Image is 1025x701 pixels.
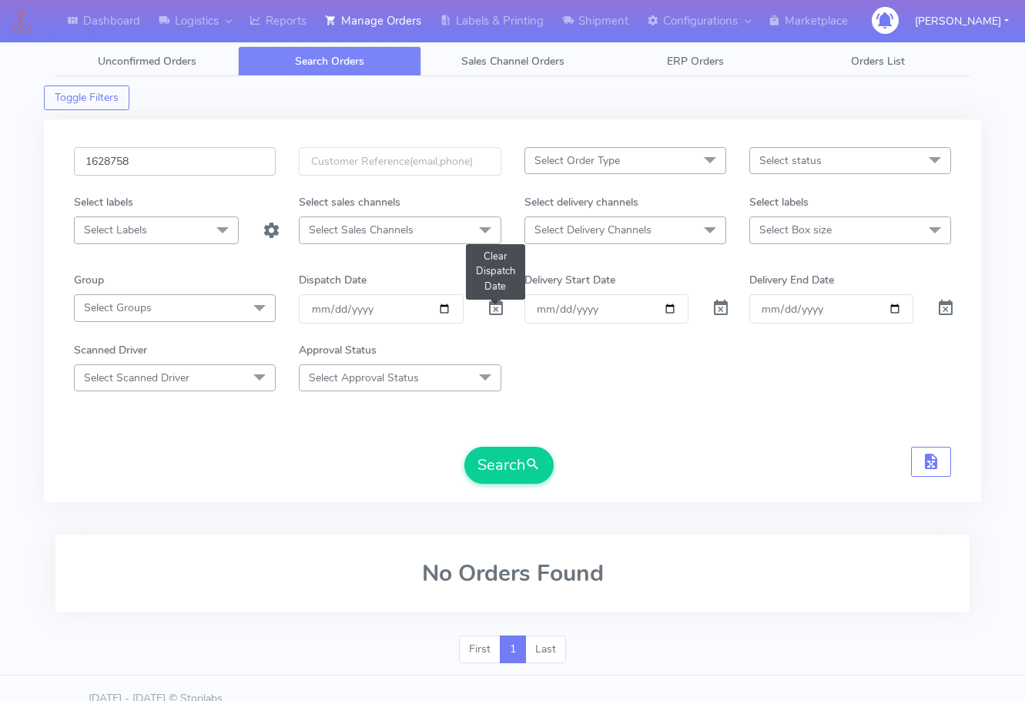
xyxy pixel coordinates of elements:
[309,223,414,237] span: Select Sales Channels
[98,54,196,69] span: Unconfirmed Orders
[461,54,564,69] span: Sales Channel Orders
[299,272,367,288] label: Dispatch Date
[500,636,526,663] a: 1
[464,447,554,484] button: Search
[903,5,1020,37] button: [PERSON_NAME]
[749,194,809,210] label: Select labels
[299,194,400,210] label: Select sales channels
[44,86,129,110] button: Toggle Filters
[84,300,152,315] span: Select Groups
[524,272,615,288] label: Delivery Start Date
[295,54,364,69] span: Search Orders
[55,46,970,76] ul: Tabs
[74,272,104,288] label: Group
[524,194,638,210] label: Select delivery channels
[534,223,652,237] span: Select Delivery Channels
[851,54,905,69] span: Orders List
[74,342,147,358] label: Scanned Driver
[74,194,133,210] label: Select labels
[84,371,189,385] span: Select Scanned Driver
[534,153,620,168] span: Select Order Type
[299,147,501,176] input: Customer Reference(email,phone)
[759,223,832,237] span: Select Box size
[84,223,147,237] span: Select Labels
[309,371,419,385] span: Select Approval Status
[299,342,377,358] label: Approval Status
[749,272,834,288] label: Delivery End Date
[667,54,724,69] span: ERP Orders
[74,147,276,176] input: Order Id
[759,153,822,168] span: Select status
[74,561,951,586] h2: No Orders Found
